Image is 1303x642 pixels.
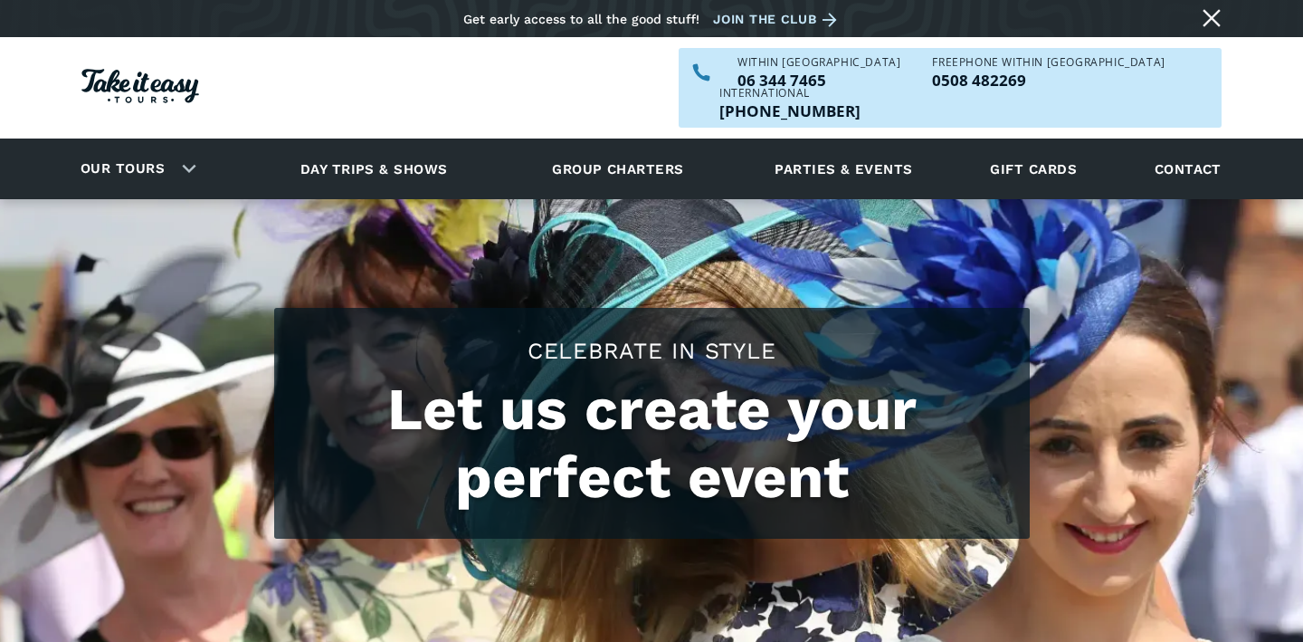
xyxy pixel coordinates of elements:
h1: Let us create your perfect event [292,376,1012,512]
div: Get early access to all the good stuff! [463,12,699,26]
a: Gift cards [981,144,1086,194]
div: Freephone WITHIN [GEOGRAPHIC_DATA] [932,57,1165,68]
p: 06 344 7465 [737,72,900,88]
a: Contact [1146,144,1231,194]
a: Join the club [713,8,843,31]
a: Day trips & shows [278,144,471,194]
div: Our tours [59,144,210,194]
div: WITHIN [GEOGRAPHIC_DATA] [737,57,900,68]
a: Call us freephone within NZ on 0508482269 [932,72,1165,88]
a: Our tours [67,148,178,190]
a: Call us outside of NZ on +6463447465 [719,103,861,119]
p: 0508 482269 [932,72,1165,88]
a: Group charters [529,144,706,194]
div: International [719,88,861,99]
img: Take it easy Tours logo [81,69,199,103]
h2: CELEBRATE IN STYLE [292,335,1012,367]
a: Homepage [81,60,199,117]
p: [PHONE_NUMBER] [719,103,861,119]
a: Call us within NZ on 063447465 [737,72,900,88]
a: Parties & events [766,144,921,194]
a: Close message [1197,4,1226,33]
